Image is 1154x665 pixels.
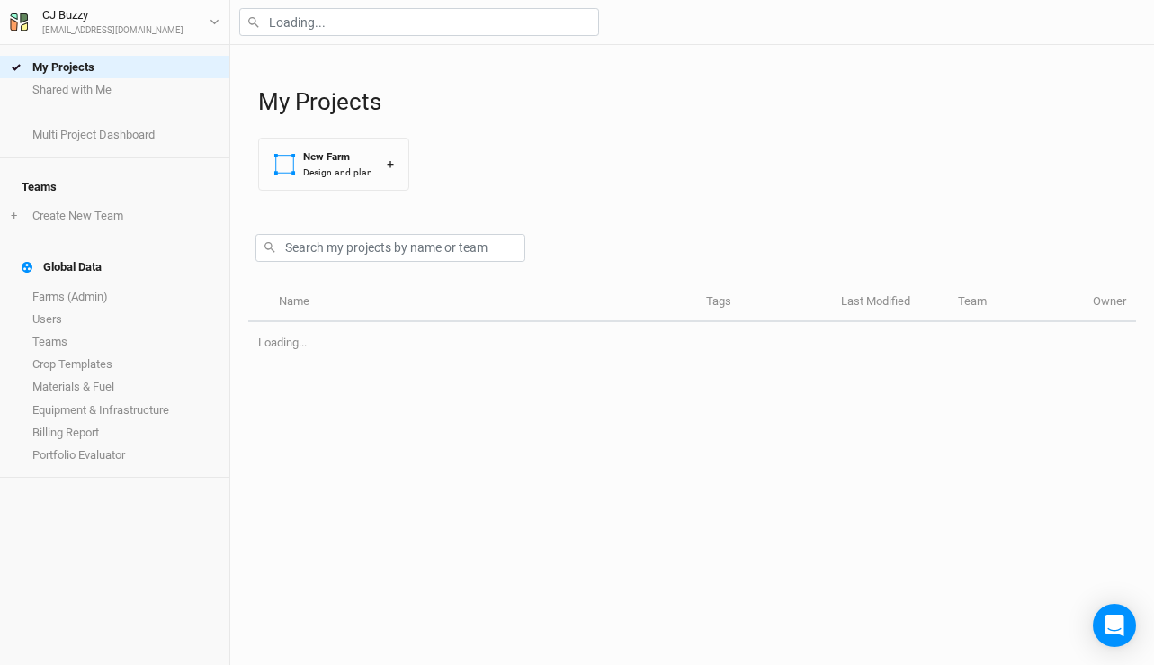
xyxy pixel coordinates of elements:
[948,283,1083,322] th: Team
[303,149,372,165] div: New Farm
[42,6,183,24] div: CJ Buzzy
[387,155,394,174] div: +
[258,88,1136,116] h1: My Projects
[1093,604,1136,647] div: Open Intercom Messenger
[11,169,219,205] h4: Teams
[696,283,831,322] th: Tags
[11,209,17,223] span: +
[831,283,948,322] th: Last Modified
[9,5,220,38] button: CJ Buzzy[EMAIL_ADDRESS][DOMAIN_NAME]
[42,24,183,38] div: [EMAIL_ADDRESS][DOMAIN_NAME]
[248,322,1136,364] td: Loading...
[258,138,409,191] button: New FarmDesign and plan+
[239,8,599,36] input: Loading...
[268,283,695,322] th: Name
[1083,283,1136,322] th: Owner
[22,260,102,274] div: Global Data
[255,234,525,262] input: Search my projects by name or team
[303,166,372,179] div: Design and plan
